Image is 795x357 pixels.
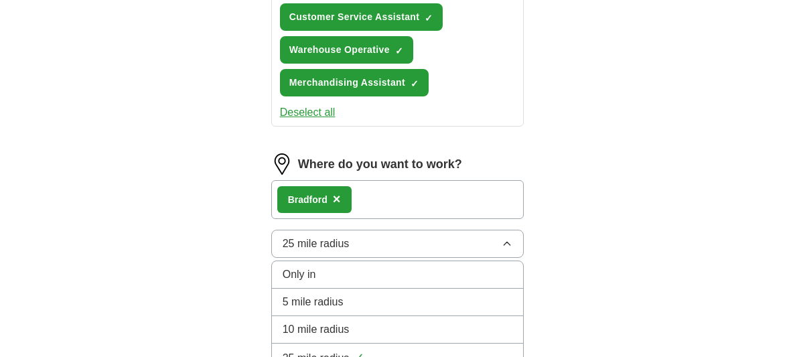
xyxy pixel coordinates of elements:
button: Customer Service Assistant✓ [280,3,443,31]
span: ✓ [395,46,403,56]
span: 5 mile radius [283,294,344,310]
span: Merchandising Assistant [289,76,405,90]
span: ✓ [411,78,419,89]
span: Only in [283,267,316,283]
span: × [333,192,341,206]
button: Warehouse Operative✓ [280,36,413,64]
img: location.png [271,153,293,175]
span: 10 mile radius [283,322,350,338]
span: Warehouse Operative [289,43,390,57]
button: Deselect all [280,104,336,121]
button: × [333,190,341,210]
label: Where do you want to work? [298,155,462,173]
div: Bradford [288,193,328,207]
span: ✓ [425,13,433,23]
span: 25 mile radius [283,236,350,252]
span: Customer Service Assistant [289,10,420,24]
button: Merchandising Assistant✓ [280,69,429,96]
button: 25 mile radius [271,230,524,258]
